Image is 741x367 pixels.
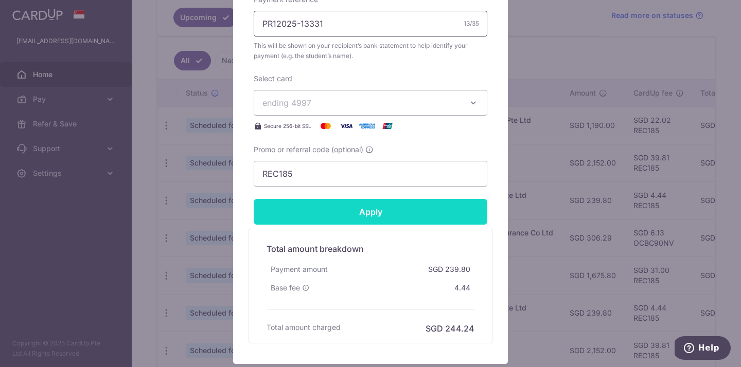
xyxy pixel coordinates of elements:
[254,199,487,225] input: Apply
[267,243,474,255] h5: Total amount breakdown
[271,283,300,293] span: Base fee
[336,120,357,132] img: Visa
[315,120,336,132] img: Mastercard
[254,90,487,116] button: ending 4997
[254,144,363,155] span: Promo or referral code (optional)
[262,98,311,108] span: ending 4997
[377,120,398,132] img: UnionPay
[426,322,474,335] h6: SGD 244.24
[264,122,311,130] span: Secure 256-bit SSL
[450,279,474,297] div: 4.44
[357,120,377,132] img: American Express
[267,260,332,279] div: Payment amount
[254,41,487,61] span: This will be shown on your recipient’s bank statement to help identify your payment (e.g. the stu...
[464,19,479,29] div: 13/35
[424,260,474,279] div: SGD 239.80
[675,336,731,362] iframe: Opens a widget where you can find more information
[254,74,292,84] label: Select card
[267,322,341,333] h6: Total amount charged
